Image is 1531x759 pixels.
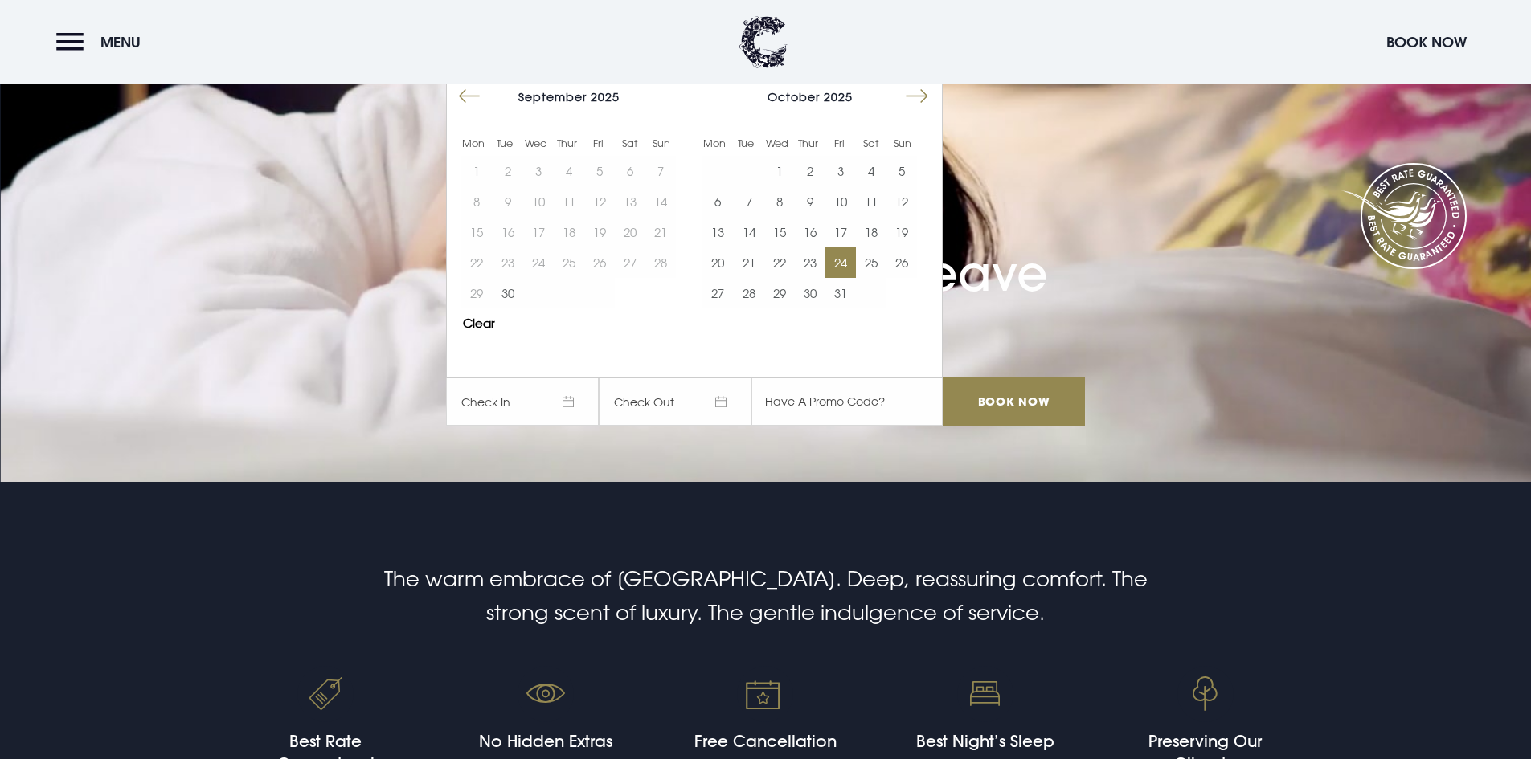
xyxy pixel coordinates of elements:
[702,186,733,217] button: 6
[739,16,788,68] img: Clandeboye Lodge
[886,156,917,186] td: Choose Sunday, October 5, 2025 as your start date.
[733,217,763,247] button: 14
[957,666,1013,722] img: Orthopaedic mattresses sleep
[454,81,485,112] button: Move backward to switch to the previous month.
[856,186,886,217] td: Choose Saturday, October 11, 2025 as your start date.
[825,217,856,247] td: Choose Friday, October 17, 2025 as your start date.
[56,25,149,59] button: Menu
[733,247,763,278] button: 21
[886,186,917,217] td: Choose Sunday, October 12, 2025 as your start date.
[795,217,825,247] td: Choose Thursday, October 16, 2025 as your start date.
[464,730,627,753] h4: No Hidden Extras
[856,217,886,247] td: Choose Saturday, October 18, 2025 as your start date.
[856,247,886,278] td: Choose Saturday, October 25, 2025 as your start date.
[702,186,733,217] td: Choose Monday, October 6, 2025 as your start date.
[733,186,763,217] button: 7
[733,217,763,247] td: Choose Tuesday, October 14, 2025 as your start date.
[886,247,917,278] td: Choose Sunday, October 26, 2025 as your start date.
[702,247,733,278] button: 20
[886,156,917,186] button: 5
[733,186,763,217] td: Choose Tuesday, October 7, 2025 as your start date.
[795,156,825,186] button: 2
[463,317,495,329] button: Clear
[795,278,825,308] td: Choose Thursday, October 30, 2025 as your start date.
[856,186,886,217] button: 11
[764,217,795,247] td: Choose Wednesday, October 15, 2025 as your start date.
[751,377,943,426] input: Have A Promo Code?
[825,186,856,217] button: 10
[599,377,751,426] span: Check Out
[764,186,795,217] button: 8
[768,90,820,104] span: October
[518,666,574,722] img: No hidden fees
[795,217,825,247] button: 16
[902,81,932,112] button: Move forward to switch to the next month.
[856,156,886,186] button: 4
[764,217,795,247] button: 15
[825,186,856,217] td: Choose Friday, October 10, 2025 as your start date.
[825,156,856,186] button: 3
[1177,666,1234,722] img: Event venue Bangor, Northern Ireland
[684,730,847,753] h4: Free Cancellation
[856,217,886,247] button: 18
[856,247,886,278] button: 25
[886,217,917,247] button: 19
[518,90,587,104] span: September
[795,247,825,278] td: Choose Thursday, October 23, 2025 as your start date.
[702,278,733,308] button: 27
[446,377,599,426] span: Check In
[733,278,763,308] button: 28
[825,278,856,308] td: Choose Friday, October 31, 2025 as your start date.
[825,156,856,186] td: Choose Friday, October 3, 2025 as your start date.
[702,278,733,308] td: Choose Monday, October 27, 2025 as your start date.
[764,278,795,308] td: Choose Wednesday, October 29, 2025 as your start date.
[903,730,1066,753] h4: Best Night’s Sleep
[1378,25,1475,59] button: Book Now
[702,247,733,278] td: Choose Monday, October 20, 2025 as your start date.
[492,278,522,308] button: 30
[764,186,795,217] td: Choose Wednesday, October 8, 2025 as your start date.
[825,247,856,278] td: Choose Friday, October 24, 2025 as your start date.
[795,156,825,186] td: Choose Thursday, October 2, 2025 as your start date.
[733,278,763,308] td: Choose Tuesday, October 28, 2025 as your start date.
[943,377,1084,426] input: Book Now
[825,278,856,308] button: 31
[856,156,886,186] td: Choose Saturday, October 4, 2025 as your start date.
[764,247,795,278] button: 22
[825,247,856,278] button: 24
[764,247,795,278] td: Choose Wednesday, October 22, 2025 as your start date.
[764,278,795,308] button: 29
[764,156,795,186] button: 1
[886,186,917,217] button: 12
[702,217,733,247] td: Choose Monday, October 13, 2025 as your start date.
[795,186,825,217] td: Choose Thursday, October 9, 2025 as your start date.
[737,666,793,722] img: Tailored bespoke events venue
[733,247,763,278] td: Choose Tuesday, October 21, 2025 as your start date.
[764,156,795,186] td: Choose Wednesday, October 1, 2025 as your start date.
[702,217,733,247] button: 13
[384,566,1148,625] span: The warm embrace of [GEOGRAPHIC_DATA]. Deep, reassuring comfort. The strong scent of luxury. The ...
[824,90,853,104] span: 2025
[591,90,620,104] span: 2025
[886,217,917,247] td: Choose Sunday, October 19, 2025 as your start date.
[492,278,522,308] td: Choose Tuesday, September 30, 2025 as your start date.
[100,33,141,51] span: Menu
[297,666,354,722] img: Best rate guaranteed
[886,247,917,278] button: 26
[795,247,825,278] button: 23
[825,217,856,247] button: 17
[795,278,825,308] button: 30
[795,186,825,217] button: 9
